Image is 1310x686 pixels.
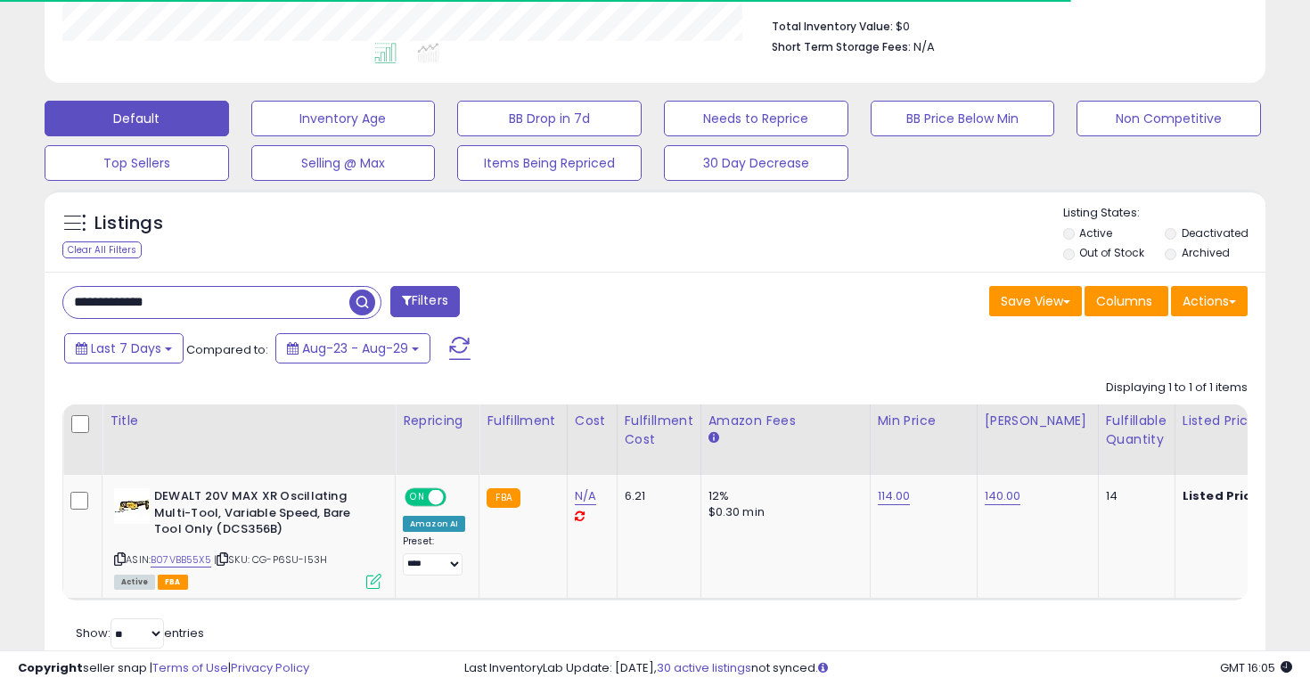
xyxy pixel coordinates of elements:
[878,412,970,430] div: Min Price
[1096,292,1152,310] span: Columns
[871,101,1055,136] button: BB Price Below Min
[913,38,935,55] span: N/A
[487,488,520,508] small: FBA
[772,19,893,34] b: Total Inventory Value:
[708,430,719,446] small: Amazon Fees.
[114,488,381,587] div: ASIN:
[772,39,911,54] b: Short Term Storage Fees:
[989,286,1082,316] button: Save View
[985,487,1021,505] a: 140.00
[403,535,465,576] div: Preset:
[464,660,1293,677] div: Last InventoryLab Update: [DATE], not synced.
[625,412,693,449] div: Fulfillment Cost
[110,412,388,430] div: Title
[152,659,228,676] a: Terms of Use
[1106,488,1161,504] div: 14
[708,504,856,520] div: $0.30 min
[708,488,856,504] div: 12%
[403,516,465,532] div: Amazon AI
[94,211,163,236] h5: Listings
[45,101,229,136] button: Default
[302,339,408,357] span: Aug-23 - Aug-29
[985,412,1091,430] div: [PERSON_NAME]
[251,145,436,181] button: Selling @ Max
[708,412,863,430] div: Amazon Fees
[1106,412,1167,449] div: Fulfillable Quantity
[444,490,472,505] span: OFF
[45,145,229,181] button: Top Sellers
[251,101,436,136] button: Inventory Age
[151,552,211,568] a: B07VBB55X5
[664,101,848,136] button: Needs to Reprice
[625,488,687,504] div: 6.21
[214,552,327,567] span: | SKU: CG-P6SU-I53H
[275,333,430,363] button: Aug-23 - Aug-29
[76,625,204,641] span: Show: entries
[575,487,596,505] a: N/A
[64,333,184,363] button: Last 7 Days
[1085,286,1168,316] button: Columns
[1106,380,1248,396] div: Displaying 1 to 1 of 1 items
[390,286,460,317] button: Filters
[1171,286,1248,316] button: Actions
[457,101,642,136] button: BB Drop in 7d
[1220,659,1292,676] span: 2025-09-6 16:05 GMT
[1077,101,1261,136] button: Non Competitive
[231,659,309,676] a: Privacy Policy
[18,660,309,677] div: seller snap | |
[186,341,268,358] span: Compared to:
[575,412,610,430] div: Cost
[18,659,83,676] strong: Copyright
[664,145,848,181] button: 30 Day Decrease
[1079,245,1144,260] label: Out of Stock
[406,490,429,505] span: ON
[91,339,161,357] span: Last 7 Days
[1182,245,1230,260] label: Archived
[1183,487,1264,504] b: Listed Price:
[487,412,559,430] div: Fulfillment
[657,659,751,676] a: 30 active listings
[114,488,150,524] img: 41OW8yL7ulL._SL40_.jpg
[114,575,155,590] span: All listings currently available for purchase on Amazon
[403,412,471,430] div: Repricing
[878,487,911,505] a: 114.00
[154,488,371,543] b: DEWALT 20V MAX XR Oscillating Multi-Tool, Variable Speed, Bare Tool Only (DCS356B)
[772,14,1234,36] li: $0
[1079,225,1112,241] label: Active
[1063,205,1266,222] p: Listing States:
[158,575,188,590] span: FBA
[1182,225,1249,241] label: Deactivated
[457,145,642,181] button: Items Being Repriced
[62,241,142,258] div: Clear All Filters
